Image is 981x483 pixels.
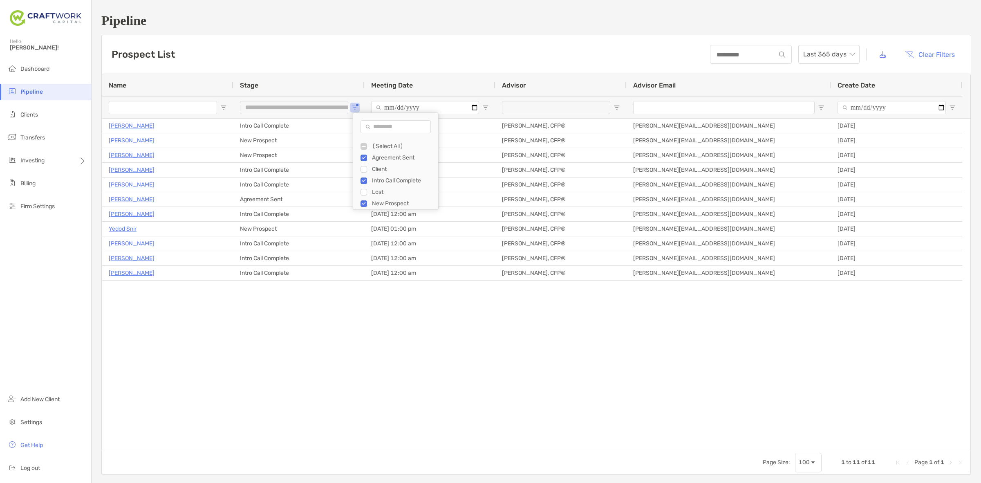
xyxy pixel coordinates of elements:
[846,459,851,466] span: to
[20,88,43,95] span: Pipeline
[233,266,365,280] div: Intro Call Complete
[7,155,17,165] img: investing icon
[495,177,627,192] div: [PERSON_NAME], CFP®
[627,119,831,133] div: [PERSON_NAME][EMAIL_ADDRESS][DOMAIN_NAME]
[101,13,971,28] h1: Pipeline
[502,81,526,89] span: Advisor
[495,163,627,177] div: [PERSON_NAME], CFP®
[10,44,86,51] span: [PERSON_NAME]!
[109,135,155,146] a: [PERSON_NAME]
[799,459,810,466] div: 100
[627,177,831,192] div: [PERSON_NAME][EMAIL_ADDRESS][DOMAIN_NAME]
[353,141,438,221] div: Filter List
[20,157,45,164] span: Investing
[627,133,831,148] div: [PERSON_NAME][EMAIL_ADDRESS][DOMAIN_NAME]
[949,104,956,111] button: Open Filter Menu
[353,112,439,210] div: Column Filter
[627,236,831,251] div: [PERSON_NAME][EMAIL_ADDRESS][DOMAIN_NAME]
[831,163,962,177] div: [DATE]
[365,207,495,221] div: [DATE] 12:00 am
[233,236,365,251] div: Intro Call Complete
[495,207,627,221] div: [PERSON_NAME], CFP®
[633,81,676,89] span: Advisor Email
[109,165,155,175] a: [PERSON_NAME]
[627,192,831,207] div: [PERSON_NAME][EMAIL_ADDRESS][DOMAIN_NAME]
[365,236,495,251] div: [DATE] 12:00 am
[627,222,831,236] div: [PERSON_NAME][EMAIL_ADDRESS][DOMAIN_NAME]
[7,440,17,449] img: get-help icon
[20,419,42,426] span: Settings
[495,236,627,251] div: [PERSON_NAME], CFP®
[109,224,137,234] a: Yedod Snir
[109,194,155,204] a: [PERSON_NAME]
[109,238,155,249] a: [PERSON_NAME]
[495,222,627,236] div: [PERSON_NAME], CFP®
[20,111,38,118] span: Clients
[109,268,155,278] a: [PERSON_NAME]
[831,192,962,207] div: [DATE]
[365,251,495,265] div: [DATE] 12:00 am
[627,251,831,265] div: [PERSON_NAME][EMAIL_ADDRESS][DOMAIN_NAME]
[627,266,831,280] div: [PERSON_NAME][EMAIL_ADDRESS][DOMAIN_NAME]
[372,189,433,195] div: Lost
[495,266,627,280] div: [PERSON_NAME], CFP®
[352,104,358,111] button: Open Filter Menu
[831,119,962,133] div: [DATE]
[109,253,155,263] p: [PERSON_NAME]
[109,121,155,131] a: [PERSON_NAME]
[941,459,944,466] span: 1
[495,192,627,207] div: [PERSON_NAME], CFP®
[372,143,433,150] div: (Select All)
[633,101,815,114] input: Advisor Email Filter Input
[20,134,45,141] span: Transfers
[233,207,365,221] div: Intro Call Complete
[495,148,627,162] div: [PERSON_NAME], CFP®
[803,45,855,63] span: Last 365 days
[7,86,17,96] img: pipeline icon
[838,101,946,114] input: Create Date Filter Input
[233,192,365,207] div: Agreement Sent
[853,459,860,466] span: 11
[7,201,17,211] img: firm-settings icon
[861,459,867,466] span: of
[372,154,433,161] div: Agreement Sent
[7,417,17,427] img: settings icon
[20,396,60,403] span: Add New Client
[109,150,155,160] p: [PERSON_NAME]
[627,163,831,177] div: [PERSON_NAME][EMAIL_ADDRESS][DOMAIN_NAME]
[795,453,822,472] div: Page Size
[233,251,365,265] div: Intro Call Complete
[929,459,933,466] span: 1
[831,177,962,192] div: [DATE]
[10,3,81,33] img: Zoe Logo
[233,119,365,133] div: Intro Call Complete
[831,222,962,236] div: [DATE]
[7,463,17,472] img: logout icon
[868,459,875,466] span: 11
[614,104,620,111] button: Open Filter Menu
[109,81,126,89] span: Name
[831,148,962,162] div: [DATE]
[482,104,489,111] button: Open Filter Menu
[112,49,175,60] h3: Prospect List
[365,266,495,280] div: [DATE] 12:00 am
[20,65,49,72] span: Dashboard
[220,104,227,111] button: Open Filter Menu
[233,222,365,236] div: New Prospect
[109,180,155,190] a: [PERSON_NAME]
[831,266,962,280] div: [DATE]
[838,81,875,89] span: Create Date
[371,81,413,89] span: Meeting Date
[20,465,40,472] span: Log out
[20,203,55,210] span: Firm Settings
[7,178,17,188] img: billing icon
[957,459,964,466] div: Last Page
[934,459,939,466] span: of
[372,200,433,207] div: New Prospect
